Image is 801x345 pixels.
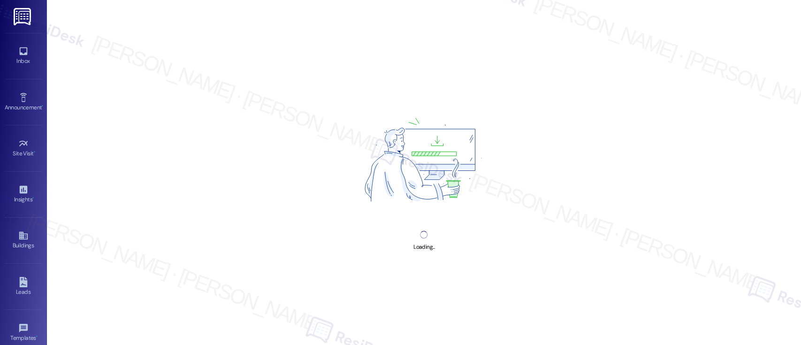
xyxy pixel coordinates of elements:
[42,103,43,109] span: •
[14,8,33,25] img: ResiDesk Logo
[5,228,42,253] a: Buildings
[413,242,435,252] div: Loading...
[36,333,38,340] span: •
[5,136,42,161] a: Site Visit •
[5,182,42,207] a: Insights •
[32,195,34,201] span: •
[5,274,42,299] a: Leads
[5,43,42,69] a: Inbox
[34,149,35,155] span: •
